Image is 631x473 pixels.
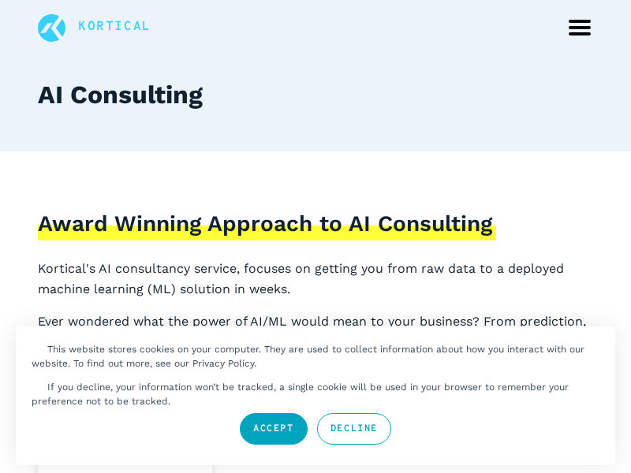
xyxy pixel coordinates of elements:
h3: Award Winning Approach to AI Consulting [38,210,496,240]
a: Kortical [78,17,151,38]
p: This website stores cookies on your computer. They are used to collect information about how you ... [32,344,584,369]
p: If you decline, your information won’t be tracked, a single cookie will be used in your browser t... [32,382,569,407]
a: Accept [240,413,308,445]
a: Decline [317,413,391,445]
p: Ever wondered what the power of AI/ML would mean to your business? From prediction, to automation... [38,311,593,392]
h1: AI Consulting [38,76,593,151]
p: Kortical's AI consultancy service, focuses on getting you from raw data to a deployed machine lea... [38,259,593,299]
